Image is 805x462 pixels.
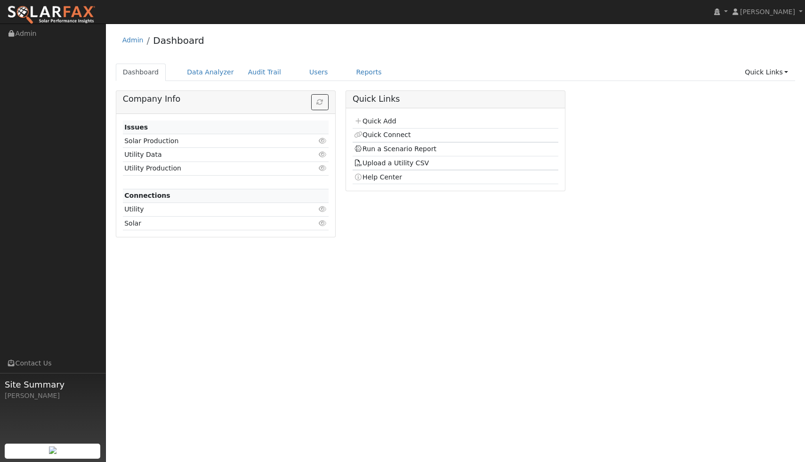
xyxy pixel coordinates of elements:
[123,94,329,104] h5: Company Info
[180,64,241,81] a: Data Analyzer
[354,173,402,181] a: Help Center
[319,165,327,171] i: Click to view
[354,145,436,153] a: Run a Scenario Report
[123,148,295,162] td: Utility Data
[349,64,389,81] a: Reports
[353,94,558,104] h5: Quick Links
[354,159,429,167] a: Upload a Utility CSV
[302,64,335,81] a: Users
[319,220,327,227] i: Click to view
[354,131,411,138] a: Quick Connect
[153,35,204,46] a: Dashboard
[116,64,166,81] a: Dashboard
[124,192,170,199] strong: Connections
[319,206,327,212] i: Click to view
[5,391,101,401] div: [PERSON_NAME]
[7,5,96,25] img: SolarFax
[740,8,795,16] span: [PERSON_NAME]
[124,123,148,131] strong: Issues
[122,36,144,44] a: Admin
[49,446,56,454] img: retrieve
[319,138,327,144] i: Click to view
[123,162,295,175] td: Utility Production
[738,64,795,81] a: Quick Links
[123,203,295,216] td: Utility
[5,378,101,391] span: Site Summary
[123,134,295,148] td: Solar Production
[241,64,288,81] a: Audit Trail
[123,217,295,230] td: Solar
[319,151,327,158] i: Click to view
[354,117,396,125] a: Quick Add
